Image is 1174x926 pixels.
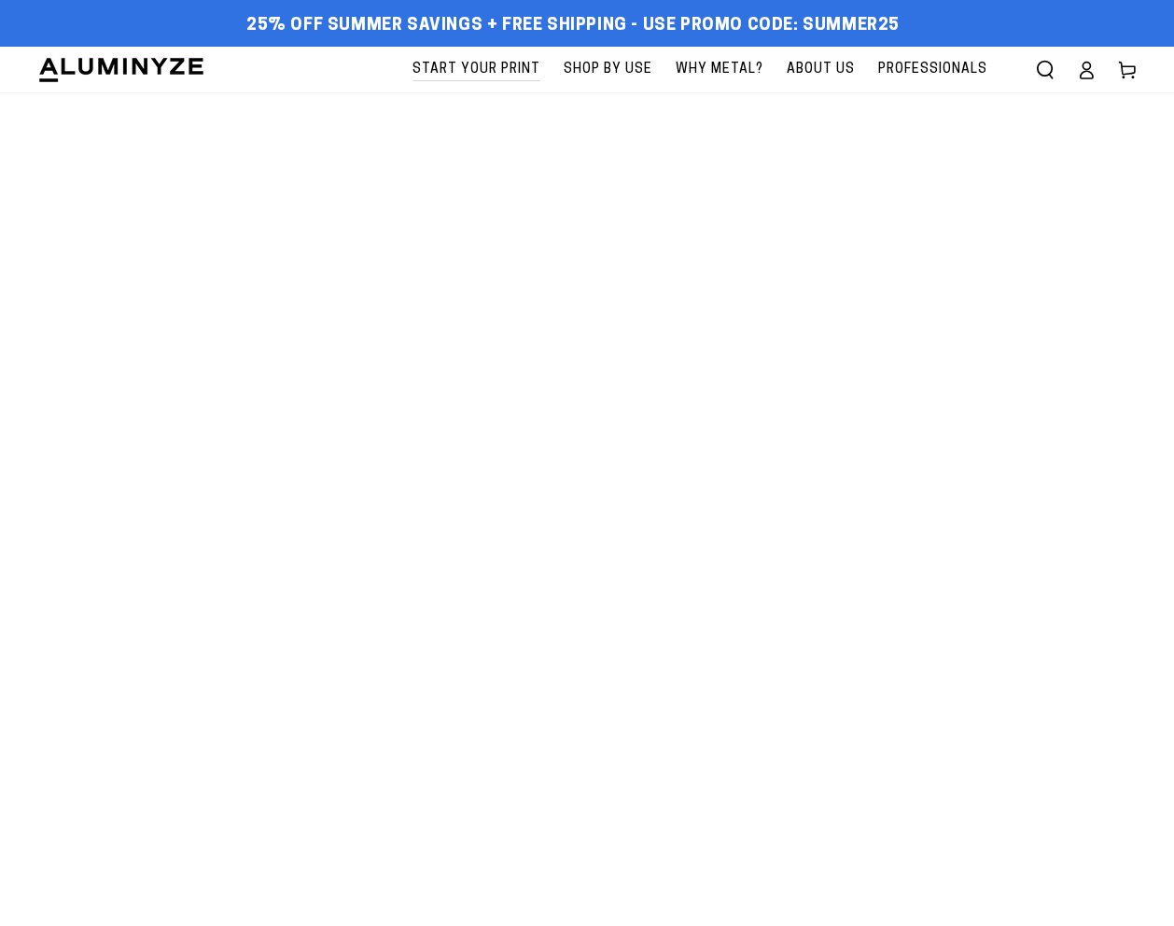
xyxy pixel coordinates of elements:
a: Shop By Use [554,47,662,92]
span: Start Your Print [412,58,540,81]
a: About Us [777,47,864,92]
a: Professionals [869,47,997,92]
span: Shop By Use [564,58,652,81]
summary: Search our site [1025,49,1066,91]
a: Why Metal? [666,47,773,92]
span: 25% off Summer Savings + Free Shipping - Use Promo Code: SUMMER25 [246,16,900,36]
span: About Us [787,58,855,81]
span: Why Metal? [676,58,763,81]
a: Start Your Print [403,47,550,92]
img: Aluminyze [37,56,205,84]
span: Professionals [878,58,987,81]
